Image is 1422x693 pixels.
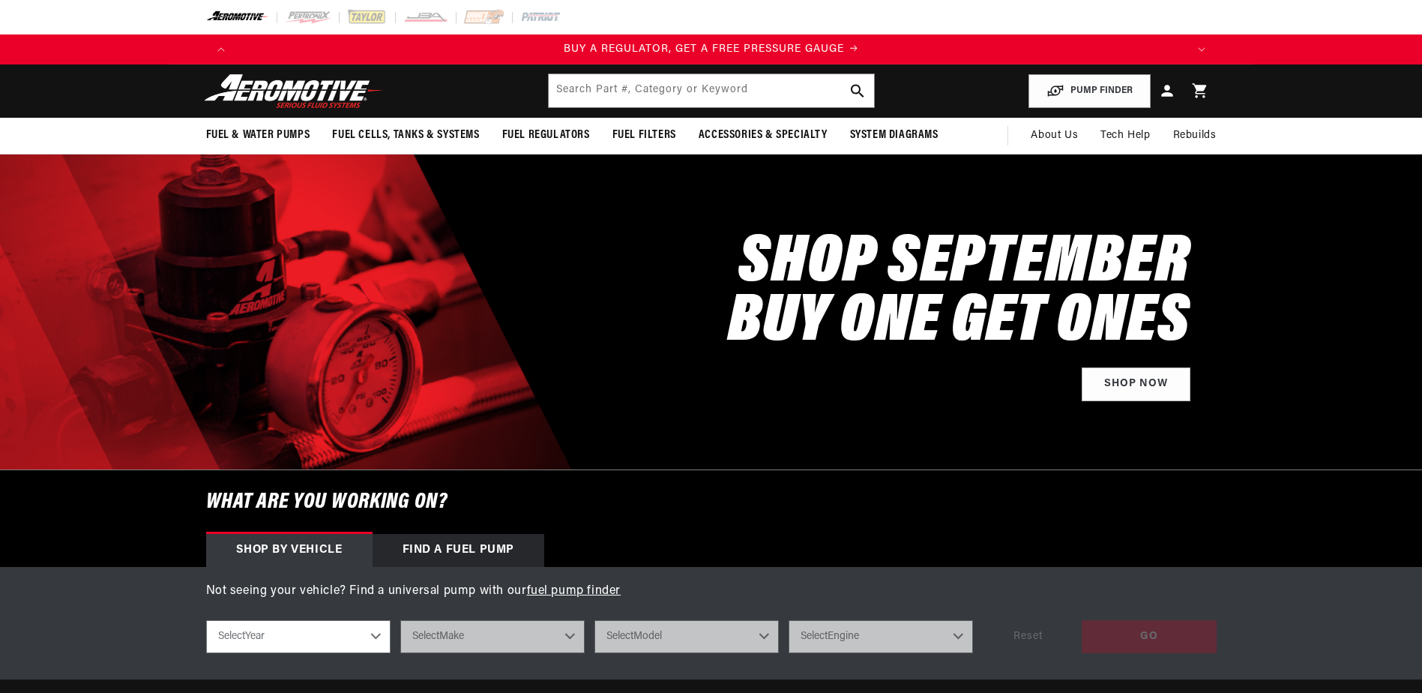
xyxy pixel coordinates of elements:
[1082,367,1190,401] a: Shop Now
[594,620,779,653] select: Model
[321,118,490,153] summary: Fuel Cells, Tanks & Systems
[236,41,1187,58] a: BUY A REGULATOR, GET A FREE PRESSURE GAUGE
[1028,74,1151,108] button: PUMP FINDER
[200,73,388,109] img: Aeromotive
[236,41,1187,58] div: 1 of 4
[206,127,310,143] span: Fuel & Water Pumps
[1173,127,1217,144] span: Rebuilds
[841,74,874,107] button: search button
[169,470,1254,534] h6: What are you working on?
[1019,118,1089,154] a: About Us
[839,118,950,153] summary: System Diagrams
[549,74,874,107] input: Search by Part Number, Category or Keyword
[206,34,236,64] button: Translation missing: en.sections.announcements.previous_announcement
[195,118,322,153] summary: Fuel & Water Pumps
[373,534,545,567] div: Find a Fuel Pump
[491,118,601,153] summary: Fuel Regulators
[612,127,676,143] span: Fuel Filters
[169,34,1254,64] slideshow-component: Translation missing: en.sections.announcements.announcement_bar
[687,118,839,153] summary: Accessories & Specialty
[206,582,1217,601] p: Not seeing your vehicle? Find a universal pump with our
[728,235,1190,353] h2: SHOP SEPTEMBER BUY ONE GET ONES
[789,620,973,653] select: Engine
[332,127,479,143] span: Fuel Cells, Tanks & Systems
[206,620,391,653] select: Year
[601,118,687,153] summary: Fuel Filters
[502,127,590,143] span: Fuel Regulators
[1162,118,1228,154] summary: Rebuilds
[1187,34,1217,64] button: Translation missing: en.sections.announcements.next_announcement
[1100,127,1150,144] span: Tech Help
[1031,130,1078,141] span: About Us
[400,620,585,653] select: Make
[206,534,373,567] div: Shop by vehicle
[564,43,844,55] span: BUY A REGULATOR, GET A FREE PRESSURE GAUGE
[1089,118,1161,154] summary: Tech Help
[236,41,1187,58] div: Announcement
[850,127,939,143] span: System Diagrams
[699,127,828,143] span: Accessories & Specialty
[527,585,621,597] a: fuel pump finder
